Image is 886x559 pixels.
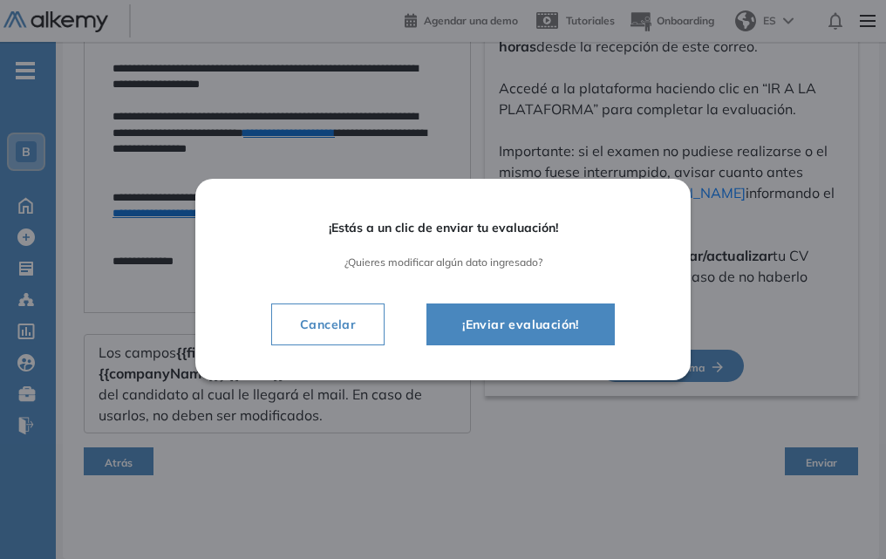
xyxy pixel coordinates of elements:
[271,303,385,345] button: Cancelar
[426,303,615,345] button: ¡Enviar evaluación!
[448,314,593,335] span: ¡Enviar evaluación!
[244,256,642,269] span: ¿Quieres modificar algún dato ingresado?
[286,314,370,335] span: Cancelar
[244,221,642,235] span: ¡Estás a un clic de enviar tu evaluación!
